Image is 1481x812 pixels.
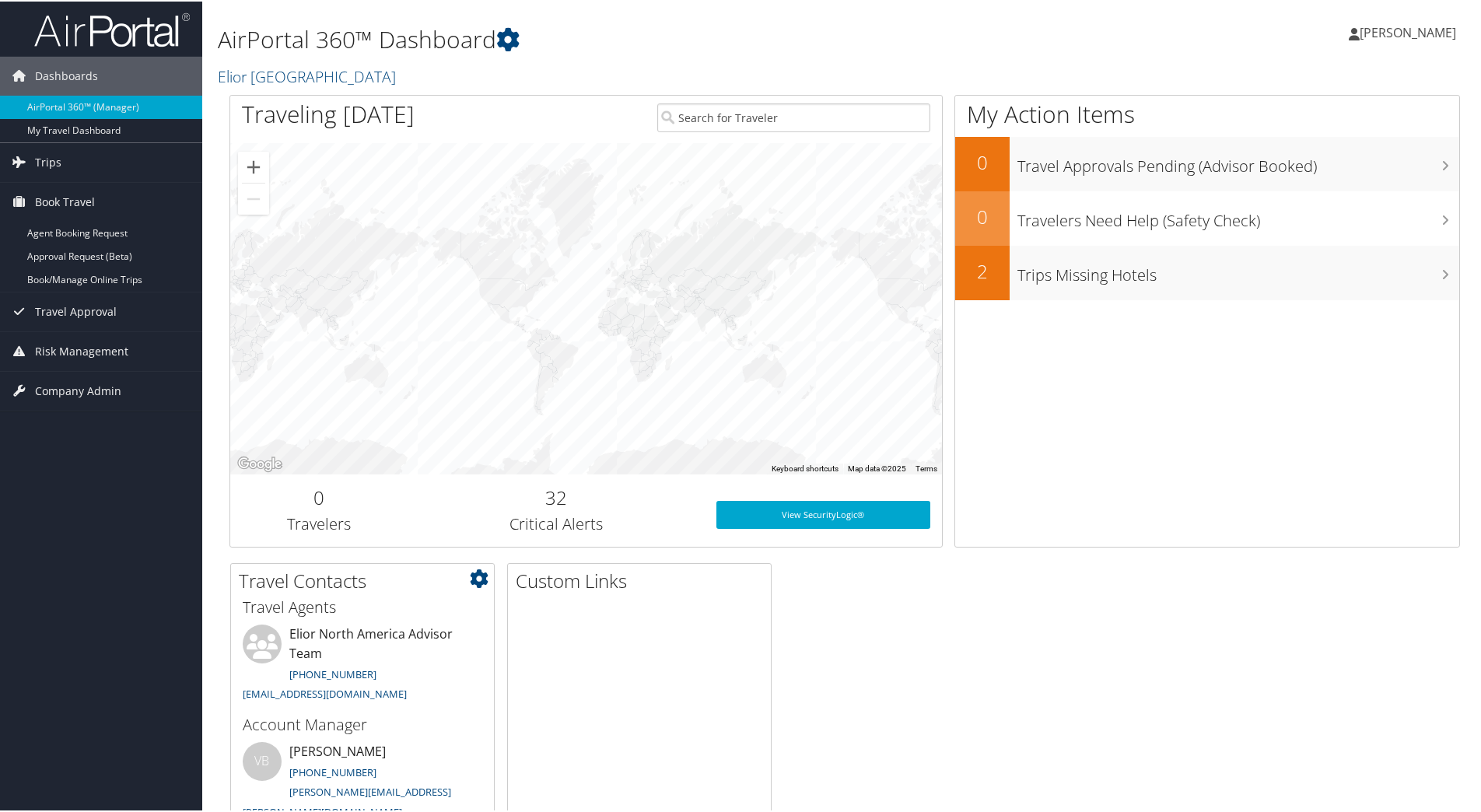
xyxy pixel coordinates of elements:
[289,666,376,680] a: [PHONE_NUMBER]
[955,190,1459,244] a: 0Travelers Need Help (Safety Check)
[35,181,95,220] span: Book Travel
[35,370,121,409] span: Company Admin
[1017,201,1459,230] h3: Travelers Need Help (Safety Check)
[716,499,930,527] a: View SecurityLogic®
[1360,23,1456,40] span: [PERSON_NAME]
[242,512,397,534] h3: Travelers
[235,623,490,706] li: Elior North America Advisor Team
[239,566,494,593] h2: Travel Contacts
[955,202,1010,229] h2: 0
[289,764,376,778] a: [PHONE_NUMBER]
[955,148,1010,174] h2: 0
[243,740,282,779] div: VB
[1017,146,1459,176] h3: Travel Approvals Pending (Advisor Booked)
[420,483,693,509] h2: 32
[848,463,906,471] span: Map data ©2025
[242,483,397,509] h2: 0
[242,96,415,129] h1: Traveling [DATE]
[243,712,482,734] h3: Account Manager
[34,10,190,47] img: airportal-logo.png
[1349,8,1472,54] a: [PERSON_NAME]
[955,257,1010,283] h2: 2
[238,150,269,181] button: Zoom in
[420,512,693,534] h3: Critical Alerts
[218,65,400,86] a: Elior [GEOGRAPHIC_DATA]
[516,566,771,593] h2: Custom Links
[955,135,1459,190] a: 0Travel Approvals Pending (Advisor Booked)
[955,96,1459,129] h1: My Action Items
[238,182,269,213] button: Zoom out
[955,244,1459,299] a: 2Trips Missing Hotels
[916,463,937,471] a: Terms (opens in new tab)
[35,142,61,180] span: Trips
[243,595,482,617] h3: Travel Agents
[234,453,285,473] img: Google
[35,291,117,330] span: Travel Approval
[243,685,407,699] a: [EMAIL_ADDRESS][DOMAIN_NAME]
[35,55,98,94] span: Dashboards
[218,22,1054,54] h1: AirPortal 360™ Dashboard
[657,102,930,131] input: Search for Traveler
[772,462,839,473] button: Keyboard shortcuts
[234,453,285,473] a: Open this area in Google Maps (opens a new window)
[1017,255,1459,285] h3: Trips Missing Hotels
[35,331,128,369] span: Risk Management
